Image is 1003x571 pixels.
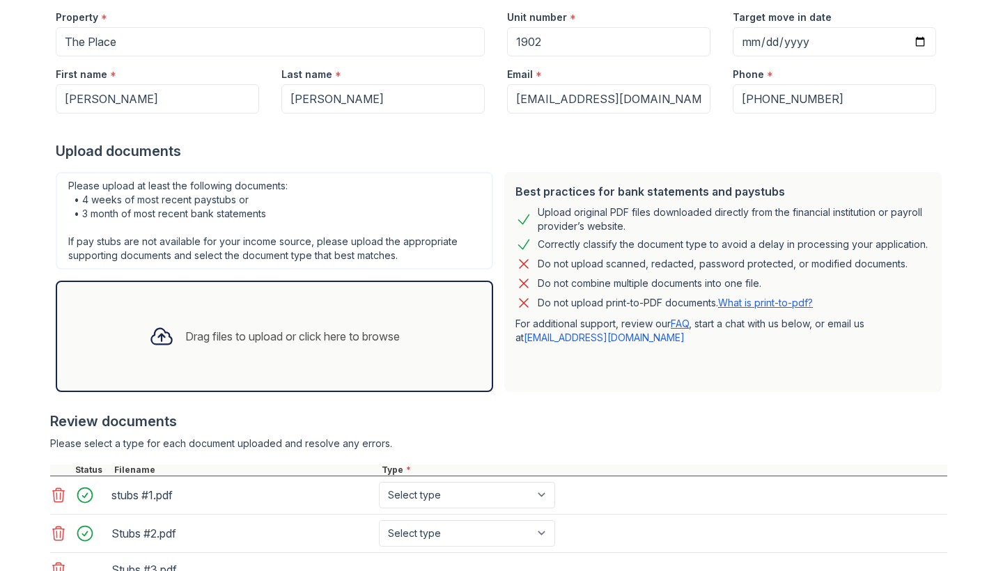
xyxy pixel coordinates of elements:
[733,68,764,81] label: Phone
[111,464,379,476] div: Filename
[507,68,533,81] label: Email
[185,328,400,345] div: Drag files to upload or click here to browse
[379,464,947,476] div: Type
[538,236,928,253] div: Correctly classify the document type to avoid a delay in processing your application.
[733,10,832,24] label: Target move in date
[524,331,685,343] a: [EMAIL_ADDRESS][DOMAIN_NAME]
[538,256,908,272] div: Do not upload scanned, redacted, password protected, or modified documents.
[72,464,111,476] div: Status
[56,68,107,81] label: First name
[538,205,931,233] div: Upload original PDF files downloaded directly from the financial institution or payroll provider’...
[671,318,689,329] a: FAQ
[718,297,813,308] a: What is print-to-pdf?
[515,317,931,345] p: For additional support, review our , start a chat with us below, or email us at
[50,412,947,431] div: Review documents
[507,10,567,24] label: Unit number
[56,172,493,269] div: Please upload at least the following documents: • 4 weeks of most recent paystubs or • 3 month of...
[538,275,761,292] div: Do not combine multiple documents into one file.
[111,484,373,506] div: stubs #1.pdf
[50,437,947,451] div: Please select a type for each document uploaded and resolve any errors.
[56,141,947,161] div: Upload documents
[56,10,98,24] label: Property
[538,296,813,310] p: Do not upload print-to-PDF documents.
[111,522,373,545] div: Stubs #2.pdf
[515,183,931,200] div: Best practices for bank statements and paystubs
[281,68,332,81] label: Last name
